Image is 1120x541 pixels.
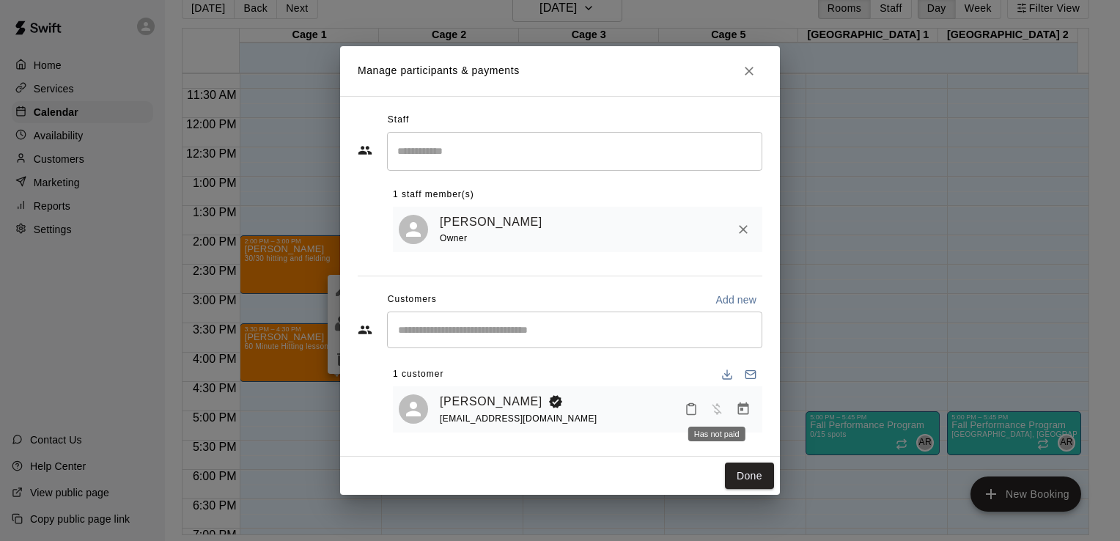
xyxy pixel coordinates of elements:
[730,396,756,422] button: Manage bookings & payment
[739,363,762,386] button: Email participants
[715,292,756,307] p: Add new
[358,63,520,78] p: Manage participants & payments
[387,312,762,348] div: Start typing to search customers...
[440,413,597,424] span: [EMAIL_ADDRESS][DOMAIN_NAME]
[358,143,372,158] svg: Staff
[736,58,762,84] button: Close
[710,288,762,312] button: Add new
[688,427,745,441] div: Has not paid
[704,402,730,415] span: Has not paid
[440,392,542,411] a: [PERSON_NAME]
[387,132,762,171] div: Search staff
[548,394,563,409] svg: Booking Owner
[388,288,437,312] span: Customers
[730,216,756,243] button: Remove
[388,108,409,132] span: Staff
[679,397,704,422] button: Mark attendance
[715,363,739,386] button: Download list
[440,233,467,243] span: Owner
[725,463,774,490] button: Done
[393,363,443,386] span: 1 customer
[393,183,474,207] span: 1 staff member(s)
[440,213,542,232] a: [PERSON_NAME]
[399,394,428,424] div: Hutton Martin
[358,323,372,337] svg: Customers
[399,215,428,244] div: Andy Roberts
